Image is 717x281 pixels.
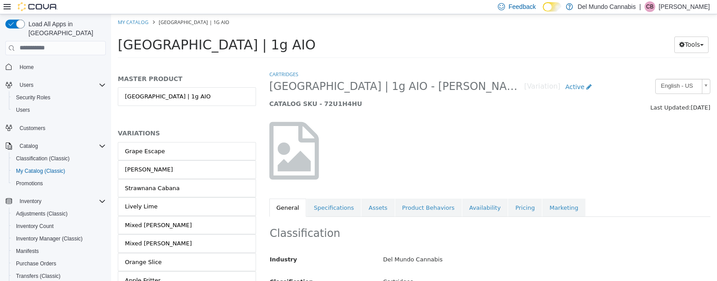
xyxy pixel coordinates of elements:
p: | [639,1,641,12]
span: Inventory Manager (Classic) [12,233,106,244]
a: Promotions [12,178,47,189]
span: Promotions [12,178,106,189]
span: Classification (Classic) [12,153,106,164]
span: CB [646,1,654,12]
button: Customers [2,122,109,134]
div: Orange Slice [14,244,51,252]
span: Catalog [16,141,106,151]
a: Customers [16,123,49,134]
span: Catalog [20,143,38,150]
span: Adjustments (Classic) [16,210,68,217]
a: Home [16,62,37,73]
span: Last Updated: [539,90,580,97]
button: Users [16,80,37,90]
button: Purchase Orders [9,257,109,270]
a: Cartridges [158,57,187,63]
button: Classification (Classic) [9,152,109,165]
button: Inventory Count [9,220,109,232]
a: Adjustments (Classic) [12,208,71,219]
span: Promotions [16,180,43,187]
span: Users [16,80,106,90]
h5: VARIATIONS [7,115,145,123]
a: Product Behaviors [284,184,351,203]
span: Feedback [509,2,536,11]
h5: MASTER PRODUCT [7,61,145,69]
a: Assets [250,184,283,203]
a: Specifications [196,184,250,203]
span: Inventory Count [16,223,54,230]
div: Del Mundo Cannabis [265,238,605,253]
span: Manifests [12,246,106,257]
button: Catalog [2,140,109,152]
span: Purchase Orders [16,260,56,267]
span: Active [454,69,473,76]
span: Security Roles [12,92,106,103]
span: Home [20,64,34,71]
button: Users [2,79,109,91]
span: Inventory [20,198,41,205]
span: [GEOGRAPHIC_DATA] | 1g AIO [7,23,204,38]
div: Mixed [PERSON_NAME] [14,225,81,234]
span: Home [16,61,106,73]
a: My Catalog (Classic) [12,166,69,176]
a: Inventory Count [12,221,57,232]
span: Purchase Orders [12,258,106,269]
span: Adjustments (Classic) [12,208,106,219]
a: Users [12,105,33,115]
span: Customers [20,125,45,132]
button: Adjustments (Classic) [9,208,109,220]
button: Users [9,104,109,116]
span: Security Roles [16,94,50,101]
input: Dark Mode [543,2,561,12]
span: My Catalog (Classic) [16,167,65,175]
button: Promotions [9,177,109,190]
span: [GEOGRAPHIC_DATA] | 1g AIO - [PERSON_NAME] [158,65,413,79]
span: My Catalog (Classic) [12,166,106,176]
button: Manifests [9,245,109,257]
button: Security Roles [9,91,109,104]
span: Users [12,105,106,115]
a: Pricing [397,184,431,203]
a: [GEOGRAPHIC_DATA] | 1g AIO [7,73,145,92]
p: Del Mundo Cannabis [577,1,636,12]
h5: CATALOG SKU - 72U1H4HU [158,86,486,94]
span: Customers [16,122,106,134]
div: Cody Brumfield [645,1,655,12]
button: My Catalog (Classic) [9,165,109,177]
button: Inventory [2,195,109,208]
div: Cartridges [265,260,605,276]
span: Inventory Count [12,221,106,232]
button: Inventory [16,196,45,207]
span: Users [20,81,33,89]
a: Marketing [431,184,474,203]
h2: Classification [159,212,599,226]
img: Cova [18,2,58,11]
div: Strawnana Cabana [14,170,68,179]
span: Classification (Classic) [16,155,70,162]
a: General [158,184,195,203]
div: Lively Lime [14,188,47,197]
a: Purchase Orders [12,258,60,269]
span: Users [16,106,30,114]
button: Catalog [16,141,41,151]
div: [PERSON_NAME] [14,151,62,160]
span: Inventory Manager (Classic) [16,235,83,242]
span: Industry [159,242,186,248]
button: Home [2,61,109,73]
a: Manifests [12,246,42,257]
button: Tools [563,22,597,39]
a: My Catalog [7,4,37,11]
small: [Variation] [413,69,449,76]
div: Mixed [PERSON_NAME] [14,207,81,216]
span: Inventory [16,196,106,207]
span: [GEOGRAPHIC_DATA] | 1g AIO [48,4,118,11]
span: English - US [545,65,587,79]
span: Manifests [16,248,39,255]
span: [DATE] [580,90,599,97]
span: Transfers (Classic) [16,273,60,280]
span: Load All Apps in [GEOGRAPHIC_DATA] [25,20,106,37]
div: Apple Fritter [14,262,49,271]
span: Classification [159,264,202,271]
a: English - US [544,65,599,80]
